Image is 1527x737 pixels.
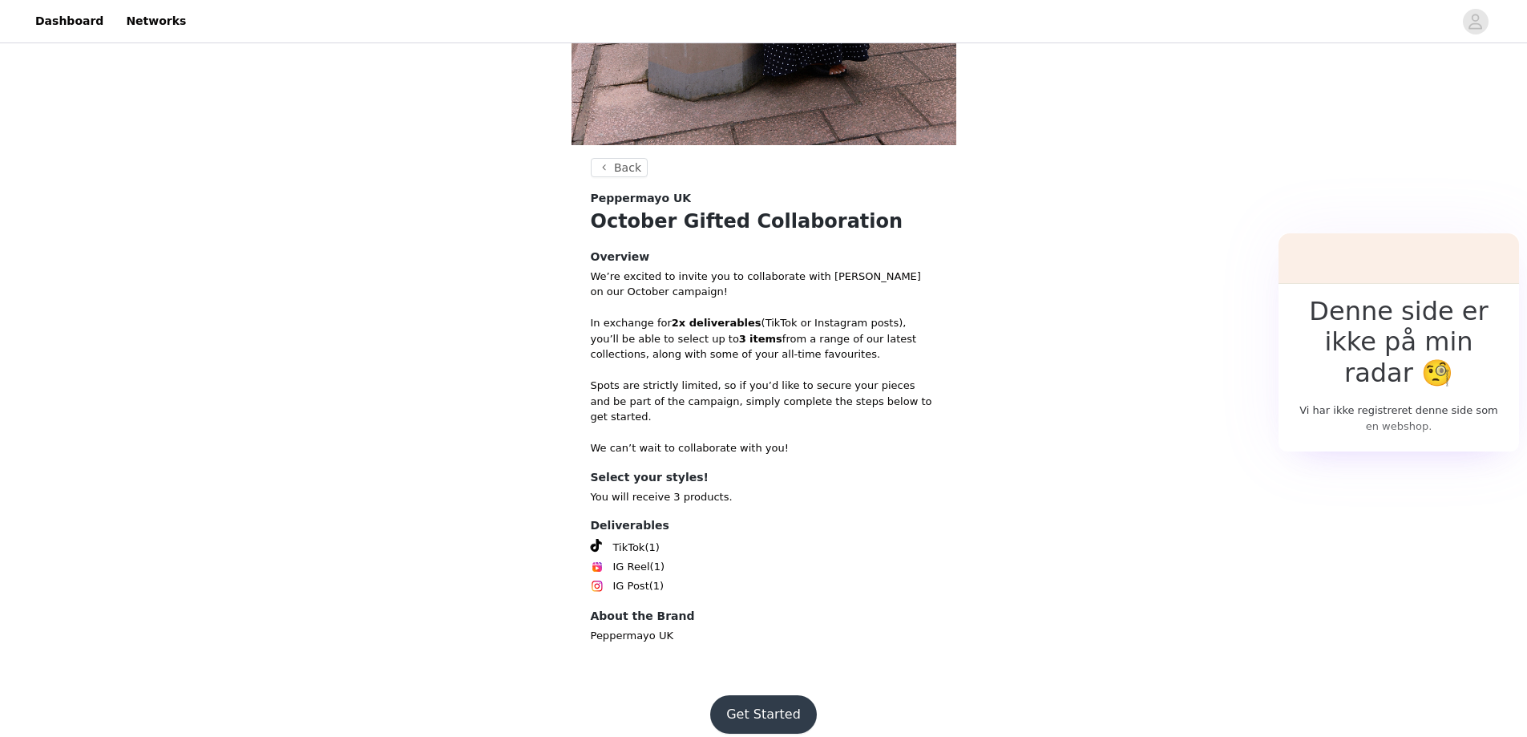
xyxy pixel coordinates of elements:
p: Spots are strictly limited, so if you’d like to secure your pieces and be part of the campaign, s... [591,378,937,425]
p: Peppermayo UK [591,628,937,644]
h1: October Gifted Collaboration [591,207,937,236]
a: Dashboard [26,3,113,39]
button: Back [591,158,648,177]
span: (1) [644,540,659,556]
strong: 3 [739,333,746,345]
h4: Deliverables [591,517,937,534]
strong: 2x deliverables [672,317,761,329]
h4: Overview [591,249,937,265]
span: (1) [650,559,665,575]
p: In exchange for (TikTok or Instagram posts), you’ll be able to select up to from a range of our l... [591,315,937,362]
h4: Select your styles! [591,469,937,486]
span: IG Reel [613,559,650,575]
p: You will receive 3 products. [591,489,937,505]
p: We can’t wait to collaborate with you! [591,440,937,456]
button: Get Started [710,695,817,734]
h4: About the Brand [591,608,937,625]
img: Instagram Reels Icon [591,561,604,573]
p: We’re excited to invite you to collaborate with [PERSON_NAME] on our October campaign! [591,269,937,300]
span: TikTok [613,540,645,556]
a: Networks [116,3,196,39]
span: Peppermayo UK [591,190,692,207]
span: IG Post [613,578,649,594]
strong: items [749,333,782,345]
span: (1) [649,578,664,594]
img: Instagram Icon [591,580,604,593]
div: avatar [1468,9,1483,34]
